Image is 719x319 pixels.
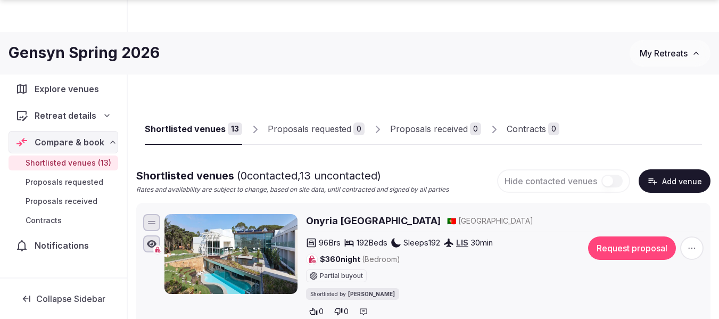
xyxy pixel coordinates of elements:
button: 🇵🇹 [447,216,456,226]
div: 0 [353,122,365,135]
span: Explore venues [35,83,103,95]
img: Onyria Marinha Boutique Hotel [164,214,297,294]
span: Partial buyout [320,273,363,279]
span: Notifications [35,239,93,252]
div: Contracts [507,122,546,135]
a: Contracts0 [507,114,559,145]
button: Collapse Sidebar [9,287,118,310]
div: Proposals received [390,122,468,135]
span: Contracts [26,215,62,226]
a: Proposals received [9,194,118,209]
div: 13 [228,122,242,135]
a: Shortlisted venues (13) [9,156,118,170]
a: Proposals requested [9,175,118,190]
button: My Retreats [630,40,710,67]
span: Hide contacted venues [505,176,597,186]
span: 192 Beds [357,237,387,248]
span: Shortlisted venues [136,169,381,182]
div: 0 [548,122,559,135]
span: 🇵🇹 [447,216,456,225]
span: 0 [319,306,324,317]
a: Explore venues [9,78,118,100]
span: 0 [344,306,349,317]
a: Proposals requested0 [268,114,365,145]
div: Proposals requested [268,122,351,135]
div: 0 [470,122,481,135]
a: Shortlisted venues13 [145,114,242,145]
span: Proposals requested [26,177,103,187]
span: Shortlisted venues (13) [26,158,111,168]
span: 96 Brs [319,237,341,248]
button: Request proposal [588,236,676,260]
span: [PERSON_NAME] [348,290,395,298]
a: LIS [456,238,468,248]
p: Rates and availability are subject to change, based on site data, until contracted and signed by ... [136,185,449,194]
span: Proposals received [26,196,97,207]
button: Add venue [639,169,710,193]
a: Onyria [GEOGRAPHIC_DATA] [306,214,441,227]
a: Contracts [9,213,118,228]
button: 0 [331,304,352,319]
span: Collapse Sidebar [36,293,105,304]
span: $360 night [320,254,400,265]
span: Compare & book [35,136,104,149]
h1: Gensyn Spring 2026 [9,43,160,63]
div: Shortlisted venues [145,122,226,135]
div: Shortlisted by [306,288,399,300]
button: 0 [306,304,327,319]
span: ( 0 contacted, 13 uncontacted) [237,169,381,182]
span: 30 min [470,237,493,248]
a: Proposals received0 [390,114,481,145]
span: [GEOGRAPHIC_DATA] [458,216,533,226]
span: My Retreats [640,48,688,59]
a: Notifications [9,234,118,257]
span: Sleeps 192 [403,237,440,248]
span: (Bedroom) [362,255,400,264]
span: Retreat details [35,109,96,122]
